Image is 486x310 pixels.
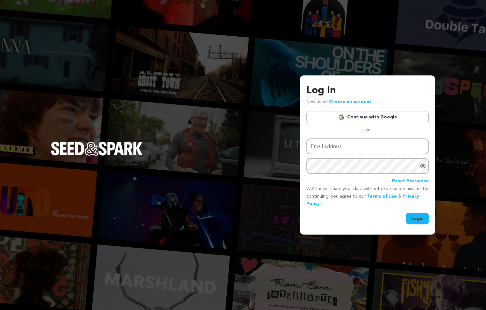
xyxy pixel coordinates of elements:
[306,185,429,208] p: We’ll never share your data without express permission. By continuing, you agree to our & .
[51,142,143,168] a: Seed&Spark Homepage
[367,194,397,199] a: Terms of Use
[406,213,429,224] button: Login
[306,83,429,98] h3: Log In
[306,138,429,155] input: Email address
[392,178,429,185] a: Reset Password
[329,100,371,104] a: Create an account
[361,127,374,133] span: or
[306,111,429,123] a: Continue with Google
[420,163,426,169] a: Show password as plain text. Warning: this will display your password on the screen.
[306,98,371,106] p: New user?
[338,114,345,120] img: Google logo
[51,142,143,156] img: Seed&Spark Logo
